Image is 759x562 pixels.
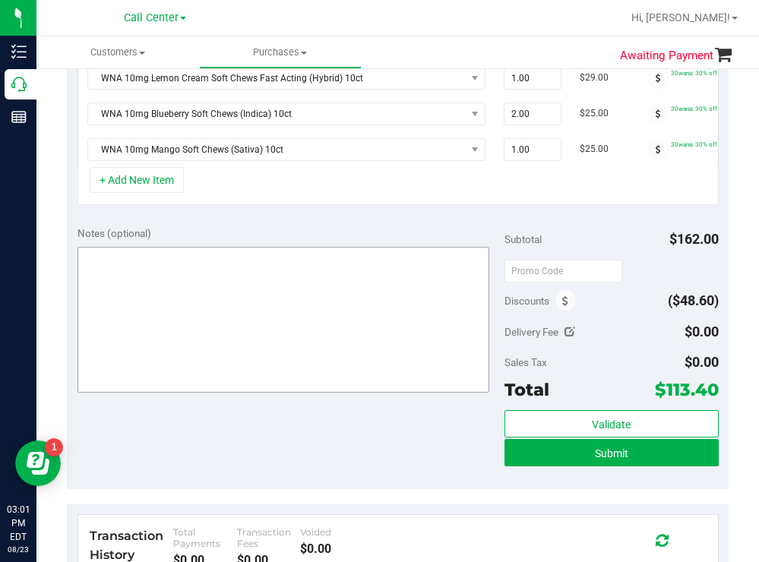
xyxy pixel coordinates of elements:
span: $162.00 [669,231,719,247]
div: $0.00 [300,541,363,556]
span: Subtotal [504,233,542,245]
input: 1.00 [504,68,561,89]
span: Purchases [200,46,361,59]
div: Transaction Fees [237,526,300,549]
button: Validate [504,410,718,437]
p: 08/23 [7,544,30,555]
button: Submit [504,439,718,466]
span: Submit [595,447,628,459]
span: $113.40 [655,379,719,400]
span: Delivery Fee [504,326,558,338]
iframe: Resource center [15,440,61,486]
span: WNA 10mg Mango Soft Chews (Sativa) 10ct [88,139,466,160]
span: Hi, [PERSON_NAME]! [631,11,730,24]
span: Customers [36,46,199,59]
span: $29.00 [580,71,609,85]
span: Validate [592,418,631,431]
span: 30wana: 30% off line [671,105,728,112]
div: Voided [300,526,363,538]
span: Notes (optional) [77,227,151,239]
span: Call Center [124,11,179,24]
span: $25.00 [580,142,609,156]
i: Edit Delivery Fee [565,327,575,337]
span: $0.00 [685,324,719,339]
span: WNA 10mg Blueberry Soft Chews (Indica) 10ct [88,103,466,125]
iframe: Resource center unread badge [45,438,63,456]
span: NO DATA FOUND [87,67,485,90]
input: Promo Code [504,260,622,283]
span: 30wana: 30% off line [671,69,728,77]
input: 2.00 [504,103,561,125]
inline-svg: Inventory [11,44,27,59]
span: NO DATA FOUND [87,103,485,125]
a: Customers [36,36,199,68]
span: $0.00 [685,354,719,370]
div: Total Payments [173,526,236,549]
span: Sales Tax [504,356,547,368]
span: 30wana: 30% off line [671,140,728,148]
span: ($48.60) [668,292,719,308]
span: NO DATA FOUND [87,138,485,161]
span: Total [504,379,549,400]
span: WNA 10mg Lemon Cream Soft Chews Fast Acting (Hybrid) 10ct [88,68,466,89]
inline-svg: Call Center [11,77,27,92]
a: Purchases [199,36,362,68]
inline-svg: Reports [11,109,27,125]
button: + Add New Item [90,167,184,193]
p: 03:01 PM EDT [7,503,30,544]
span: Discounts [504,287,549,314]
span: Awaiting Payment [620,47,713,65]
span: $25.00 [580,106,609,121]
input: 1.00 [504,139,561,160]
